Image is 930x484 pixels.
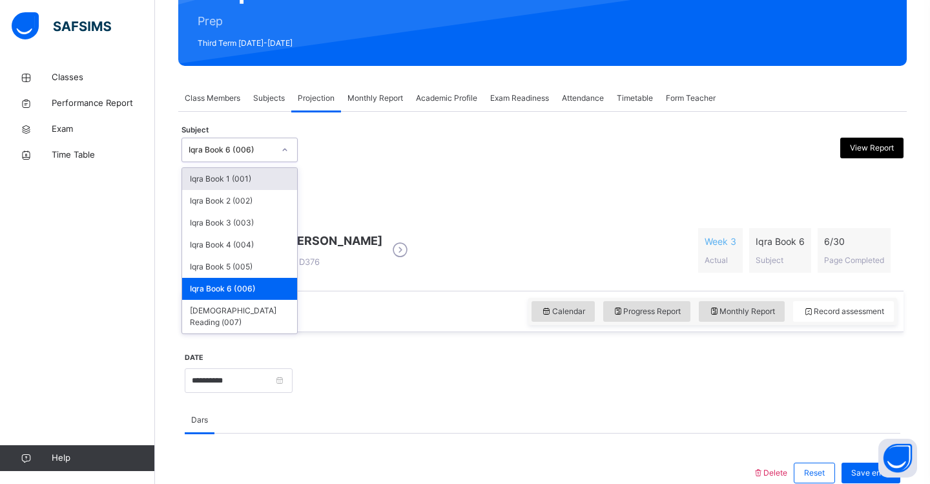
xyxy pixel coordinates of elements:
[851,467,891,479] span: Save entry
[181,125,209,136] span: Subject
[52,149,155,162] span: Time Table
[185,353,203,363] label: Date
[12,12,111,39] img: safsims
[666,92,716,104] span: Form Teacher
[705,255,728,265] span: Actual
[562,92,604,104] span: Attendance
[189,144,274,156] div: Iqra Book 6 (006)
[824,255,884,265] span: Page Completed
[182,212,297,234] div: Iqra Book 3 (003)
[182,256,297,278] div: Iqra Book 5 (005)
[878,439,917,478] button: Open asap
[298,92,335,104] span: Projection
[182,278,297,300] div: Iqra Book 6 (006)
[191,414,208,426] span: Dars
[850,142,894,154] span: View Report
[182,168,297,190] div: Iqra Book 1 (001)
[182,190,297,212] div: Iqra Book 2 (002)
[52,97,155,110] span: Performance Report
[803,306,884,317] span: Record assessment
[285,257,320,267] span: D376
[285,232,382,249] span: [PERSON_NAME]
[52,452,154,465] span: Help
[52,123,155,136] span: Exam
[347,92,403,104] span: Monthly Report
[182,300,297,333] div: [DEMOGRAPHIC_DATA] Reading (007)
[416,92,477,104] span: Academic Profile
[617,92,653,104] span: Timetable
[804,467,825,479] span: Reset
[705,235,736,248] span: Week 3
[752,468,787,478] span: Delete
[253,92,285,104] span: Subjects
[756,235,805,248] span: Iqra Book 6
[756,255,783,265] span: Subject
[52,71,155,84] span: Classes
[182,234,297,256] div: Iqra Book 4 (004)
[824,235,884,248] span: 6 / 30
[185,92,240,104] span: Class Members
[541,306,585,317] span: Calendar
[708,306,775,317] span: Monthly Report
[613,306,681,317] span: Progress Report
[490,92,549,104] span: Exam Readiness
